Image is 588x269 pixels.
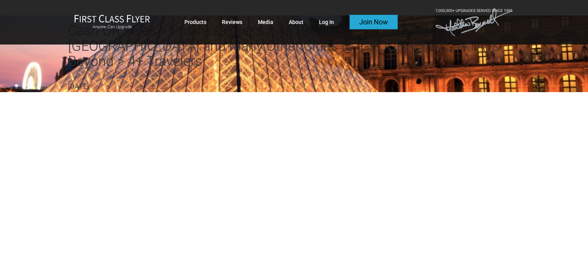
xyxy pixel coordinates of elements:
a: Join Now [349,15,398,29]
a: Log In [319,15,334,29]
a: First Class FlyerAnyone Can Upgrade [74,14,150,30]
img: First Class Flyer [74,14,150,22]
a: Reviews [222,15,242,29]
a: Products [184,15,206,29]
a: Media [258,15,273,29]
small: Anyone Can Upgrade [74,24,150,30]
h2: Cash OR Miles > Business Class > Air [GEOGRAPHIC_DATA] > [GEOGRAPHIC_DATA] and Many Other Cities ... [68,23,520,69]
time: [DATE] [68,82,89,90]
a: About [289,15,303,29]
